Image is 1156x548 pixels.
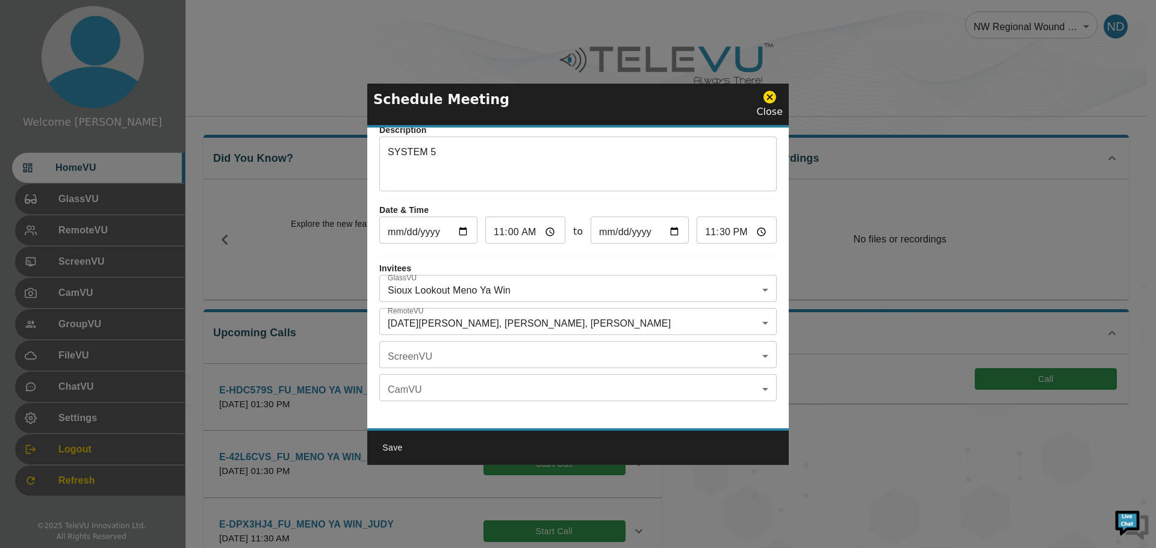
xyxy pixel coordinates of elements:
div: Sioux Lookout Meno Ya Win [379,278,777,302]
img: d_736959983_company_1615157101543_736959983 [20,56,51,86]
span: to [573,224,583,239]
button: Save [373,437,412,459]
div: Close [756,90,783,119]
textarea: SYSTEM 5 [388,145,768,186]
p: Description [379,124,777,137]
p: Date & Time [379,204,777,217]
textarea: Type your message and hit 'Enter' [6,328,229,371]
span: We're online! [70,152,166,273]
div: [DATE][PERSON_NAME], [PERSON_NAME], [PERSON_NAME] [379,311,777,335]
div: Chat with us now [63,63,202,79]
div: ​ [379,377,777,401]
div: ​ [379,344,777,368]
p: Invitees [379,262,777,275]
p: Schedule Meeting [373,89,509,109]
img: Chat Widget [1114,506,1150,542]
div: Minimize live chat window [197,6,226,35]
